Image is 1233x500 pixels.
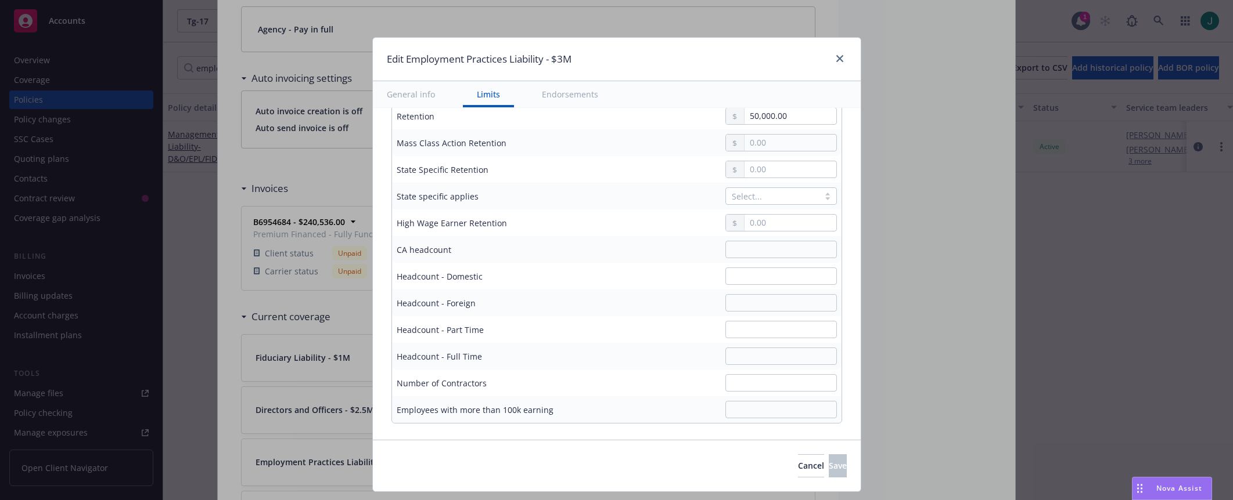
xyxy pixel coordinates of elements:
div: Mass Class Action Retention [397,137,506,149]
button: Limits [463,81,514,107]
div: State Specific Retention [397,164,488,176]
div: State specific applies [397,190,479,202]
span: Nova Assist [1156,483,1202,493]
button: Cancel [798,454,824,477]
input: 0.00 [745,135,836,151]
button: Nova Assist [1132,477,1212,500]
div: CA headcount [397,244,451,256]
a: close [833,52,847,66]
input: 0.00 [745,108,836,124]
div: Quota share [391,437,842,452]
div: High Wage Earner Retention [397,217,507,229]
button: General info [373,81,449,107]
div: Employees with more than 100k earning [397,404,553,416]
h1: Edit Employment Practices Liability - $3M [387,52,571,67]
div: Retention [397,110,434,122]
span: Save [829,460,847,471]
div: Headcount - Domestic [397,270,483,282]
div: Number of Contractors [397,377,487,389]
button: Save [829,454,847,477]
div: Headcount - Foreign [397,297,476,309]
button: Endorsements [528,81,612,107]
div: Headcount - Full Time [397,350,482,363]
span: Cancel [798,460,824,471]
div: Drag to move [1133,477,1147,499]
input: 0.00 [745,215,836,231]
input: 0.00 [745,161,836,177]
div: Headcount - Part Time [397,324,484,336]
